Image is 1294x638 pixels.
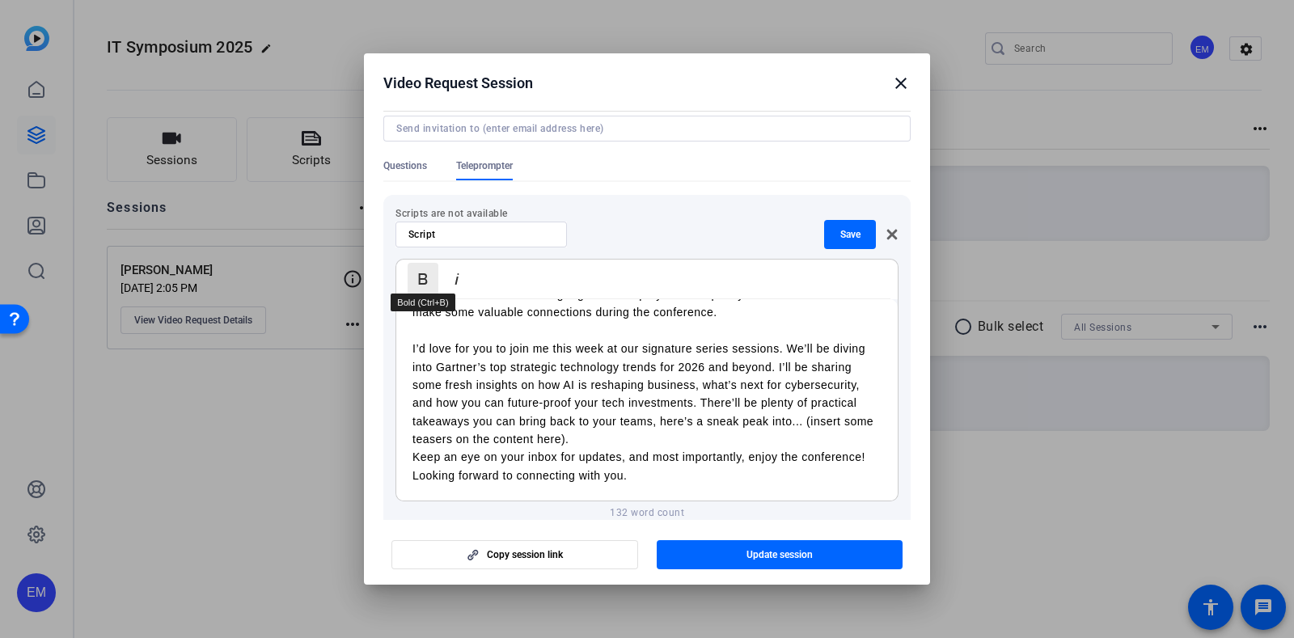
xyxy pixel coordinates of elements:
p: 132 word count [395,506,899,519]
button: Update session [657,540,903,569]
div: Video Request Session [383,74,911,93]
mat-icon: close [891,74,911,93]
input: Send invitation to (enter email address here) [396,122,891,135]
span: Copy session link [487,548,563,561]
span: Update session [746,548,813,561]
span: Teleprompter [456,159,513,172]
span: Save [840,228,861,241]
p: Keep an eye on your inbox for updates, and most importantly, enjoy the conference! Looking forwar... [412,448,882,484]
button: Save [824,220,876,249]
div: Bold (Ctrl+B) [391,294,455,311]
span: Questions [383,159,427,172]
button: Copy session link [391,540,638,569]
button: Italic (Ctrl+I) [442,263,472,295]
p: I’d love for you to join me this week at our signature series sessions. We’ll be diving into Gart... [412,340,882,448]
p: Scripts are not available [395,207,899,220]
